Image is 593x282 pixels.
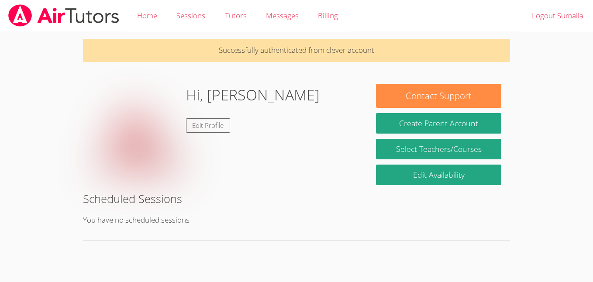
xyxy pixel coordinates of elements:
[83,39,510,62] p: Successfully authenticated from clever account
[376,139,501,159] a: Select Teachers/Courses
[83,214,510,227] p: You have no scheduled sessions
[376,165,501,185] a: Edit Availability
[376,84,501,108] button: Contact Support
[186,118,231,133] a: Edit Profile
[266,10,299,21] span: Messages
[92,84,179,171] img: default.png
[83,190,510,207] h2: Scheduled Sessions
[186,84,320,106] h1: Hi, [PERSON_NAME]
[7,4,120,27] img: airtutors_banner-c4298cdbf04f3fff15de1276eac7730deb9818008684d7c2e4769d2f7ddbe033.png
[376,113,501,134] button: Create Parent Account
